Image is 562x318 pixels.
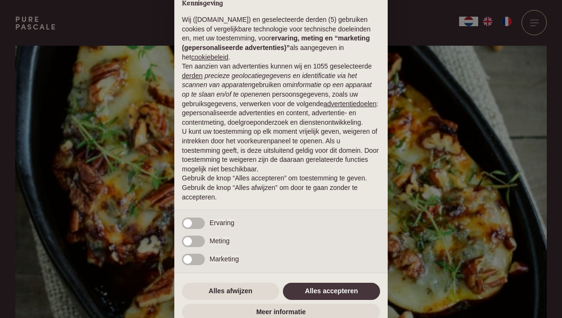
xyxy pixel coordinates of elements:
p: Gebruik de knop “Alles accepteren” om toestemming te geven. Gebruik de knop “Alles afwijzen” om d... [182,174,380,202]
button: Alles afwijzen [182,283,279,300]
em: precieze geolocatiegegevens en identificatie via het scannen van apparaten [182,72,357,89]
span: Meting [210,237,230,245]
p: U kunt uw toestemming op elk moment vrijelijk geven, weigeren of intrekken door het voorkeurenpan... [182,127,380,174]
em: informatie op een apparaat op te slaan en/of te openen [182,81,372,98]
p: Ten aanzien van advertenties kunnen wij en 1055 geselecteerde gebruiken om en persoonsgegevens, z... [182,62,380,127]
button: derden [182,71,203,81]
a: cookiebeleid [191,53,228,61]
button: advertentiedoelen [323,99,376,109]
button: Alles accepteren [283,283,380,300]
span: Ervaring [210,219,234,227]
span: Marketing [210,255,239,263]
strong: ervaring, meting en “marketing (gepersonaliseerde advertenties)” [182,34,370,51]
p: Wij ([DOMAIN_NAME]) en geselecteerde derden (5) gebruiken cookies of vergelijkbare technologie vo... [182,15,380,62]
